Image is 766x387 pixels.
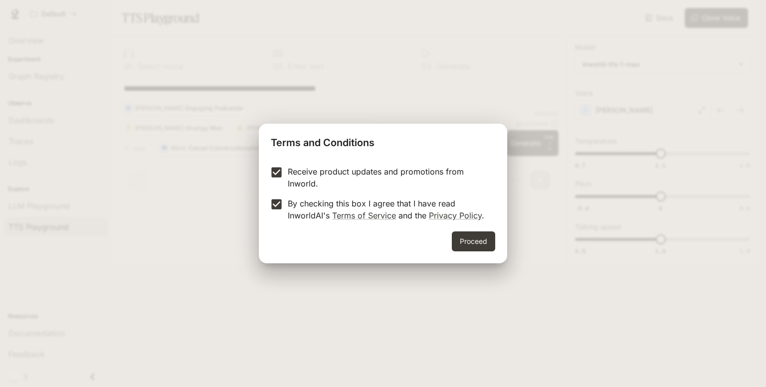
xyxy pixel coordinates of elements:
h2: Terms and Conditions [259,124,507,158]
a: Terms of Service [332,210,396,220]
p: Receive product updates and promotions from Inworld. [288,166,487,190]
a: Privacy Policy [429,210,482,220]
button: Proceed [452,231,495,251]
p: By checking this box I agree that I have read InworldAI's and the . [288,197,487,221]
